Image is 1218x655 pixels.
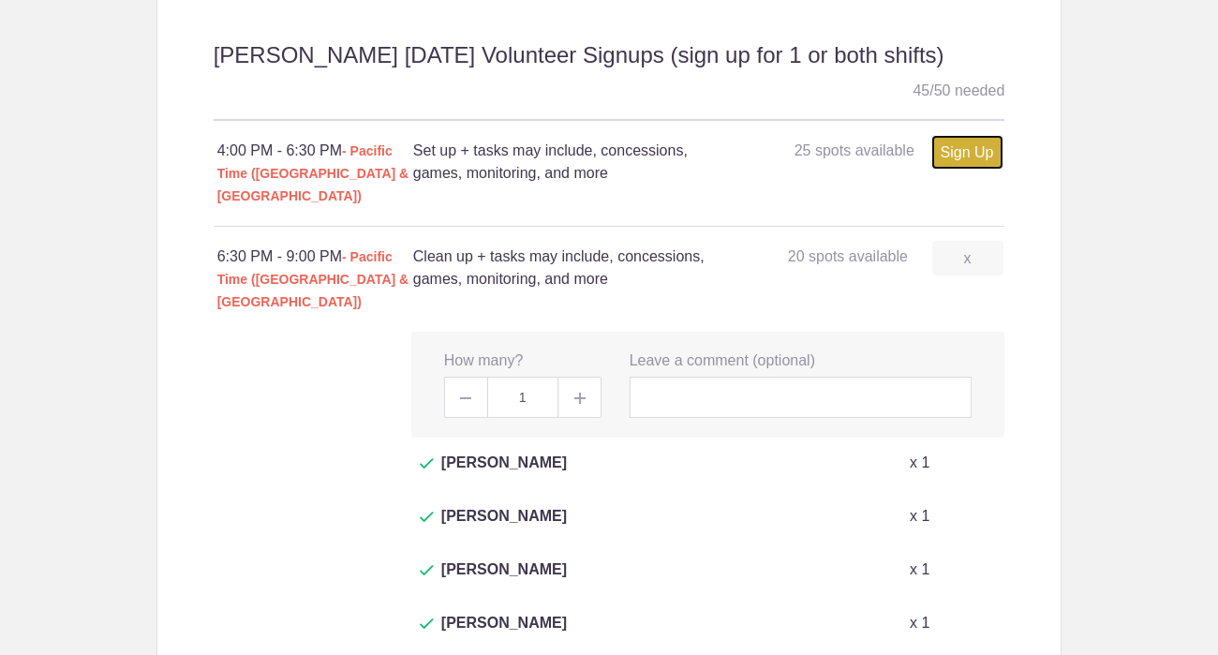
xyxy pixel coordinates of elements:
[910,612,929,634] p: x 1
[931,135,1003,170] a: Sign Up
[630,350,815,372] label: Leave a comment (optional)
[217,249,409,309] span: - Pacific Time ([GEOGRAPHIC_DATA] & [GEOGRAPHIC_DATA])
[217,140,413,207] div: 4:00 PM - 6:30 PM
[460,397,471,399] img: Minus gray
[413,140,707,185] h4: Set up + tasks may include, concessions, games, monitoring, and more
[795,142,914,158] span: 25 spots available
[910,558,929,581] p: x 1
[420,512,434,523] img: Check dark green
[420,458,434,469] img: Check dark green
[441,452,567,497] span: [PERSON_NAME]
[444,350,523,372] label: How many?
[217,143,409,203] span: - Pacific Time ([GEOGRAPHIC_DATA] & [GEOGRAPHIC_DATA])
[420,618,434,630] img: Check dark green
[413,246,707,290] h4: Clean up + tasks may include, concessions, games, monitoring, and more
[574,393,586,404] img: Plus gray
[788,248,908,264] span: 20 spots available
[214,39,1005,121] h2: [PERSON_NAME] [DATE] Volunteer Signups (sign up for 1 or both shifts)
[929,82,933,98] span: /
[420,565,434,576] img: Check dark green
[441,558,567,603] span: [PERSON_NAME]
[913,77,1004,105] div: 45 50 needed
[910,452,929,474] p: x 1
[441,505,567,550] span: [PERSON_NAME]
[932,241,1003,275] a: x
[217,246,413,313] div: 6:30 PM - 9:00 PM
[910,505,929,528] p: x 1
